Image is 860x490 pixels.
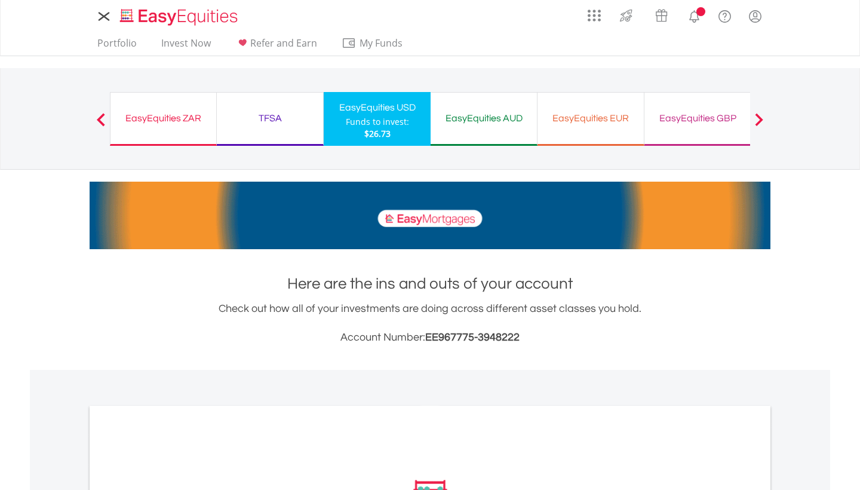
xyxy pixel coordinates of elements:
[342,35,420,51] span: My Funds
[331,99,423,116] div: EasyEquities USD
[580,3,609,22] a: AppsGrid
[90,273,770,295] h1: Here are the ins and outs of your account
[364,128,391,139] span: $26.73
[231,37,322,56] a: Refer and Earn
[652,110,744,127] div: EasyEquities GBP
[425,332,520,343] span: EE967775-3948222
[652,6,671,25] img: vouchers-v2.svg
[224,110,316,127] div: TFSA
[118,7,242,27] img: EasyEquities_Logo.png
[346,116,409,128] div: Funds to invest:
[740,3,770,29] a: My Profile
[93,37,142,56] a: Portfolio
[747,119,771,131] button: Next
[438,110,530,127] div: EasyEquities AUD
[118,110,209,127] div: EasyEquities ZAR
[90,329,770,346] h3: Account Number:
[89,119,113,131] button: Previous
[709,3,740,27] a: FAQ's and Support
[90,301,770,346] div: Check out how all of your investments are doing across different asset classes you hold.
[156,37,216,56] a: Invest Now
[588,9,601,22] img: grid-menu-icon.svg
[250,36,317,50] span: Refer and Earn
[644,3,679,25] a: Vouchers
[115,3,242,27] a: Home page
[679,3,709,27] a: Notifications
[90,182,770,249] img: EasyMortage Promotion Banner
[616,6,636,25] img: thrive-v2.svg
[545,110,637,127] div: EasyEquities EUR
